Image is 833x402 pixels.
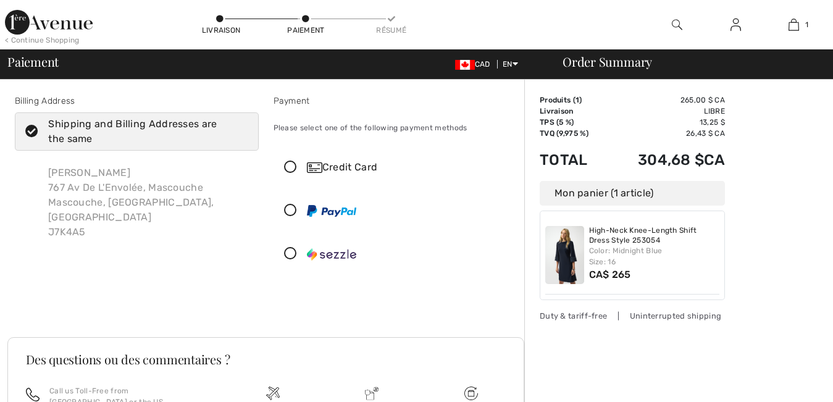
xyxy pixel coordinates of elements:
span: 1 [805,19,808,30]
img: High-Neck Knee-Length Shift Dress Style 253054 [545,226,584,284]
div: Paiement [287,25,324,36]
td: Total [540,139,606,181]
a: 1 [766,17,823,32]
td: ) [540,94,606,106]
td: 26,43 $ CA [606,128,725,139]
div: [PERSON_NAME] 767 Av De L'Envolée, Mascouche Mascouche, [GEOGRAPHIC_DATA], [GEOGRAPHIC_DATA] J7K4A5 [38,156,259,249]
img: My Info [730,17,741,32]
div: Duty & tariff-free | Uninterrupted shipping [540,310,725,322]
font: EN [503,60,513,69]
font: Credit Card [322,161,377,173]
img: Free shipping on orders over $99 [266,387,280,400]
img: Delivery is a breeze since we pay the duties! [365,387,379,400]
td: 304,68 $CA [606,139,725,181]
img: Credit Card [307,162,322,173]
div: Order Summary [548,56,826,68]
div: Résumé [373,25,410,36]
div: Please select one of the following payment methods [274,112,517,143]
td: TVQ (9,975 %) [540,128,606,139]
span: Paiement [7,56,59,68]
font: Produits ( [540,96,579,104]
span: 1 [576,96,579,104]
img: 1ère Avenue [5,10,93,35]
div: Mon panier (1 article) [540,181,725,206]
span: CA$ 265 [589,269,631,280]
img: Sezzle [307,248,356,261]
a: High-Neck Knee-Length Shift Dress Style 253054 [589,226,720,245]
img: Canadian Dollar [455,60,475,70]
td: 265,00 $ CA [606,94,725,106]
div: Livraison [202,25,239,36]
img: PayPal [307,205,356,217]
td: Libre [606,106,725,117]
img: appeler [26,388,40,401]
td: TPS (5 %) [540,117,606,128]
a: Sign In [721,17,751,33]
td: Livraison [540,106,606,117]
div: Billing Address [15,94,259,107]
img: Free shipping on orders over $99 [464,387,478,400]
div: Color: Midnight Blue Size: 16 [589,245,720,267]
div: Payment [274,94,517,107]
div: Shipping and Billing Addresses are the same [48,117,240,146]
h3: Des questions ou des commentaires ? [26,353,506,366]
img: My Bag [789,17,799,32]
img: search the website [672,17,682,32]
div: < Continue Shopping [5,35,80,46]
td: 13,25 $ [606,117,725,128]
span: CAD [455,60,495,69]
